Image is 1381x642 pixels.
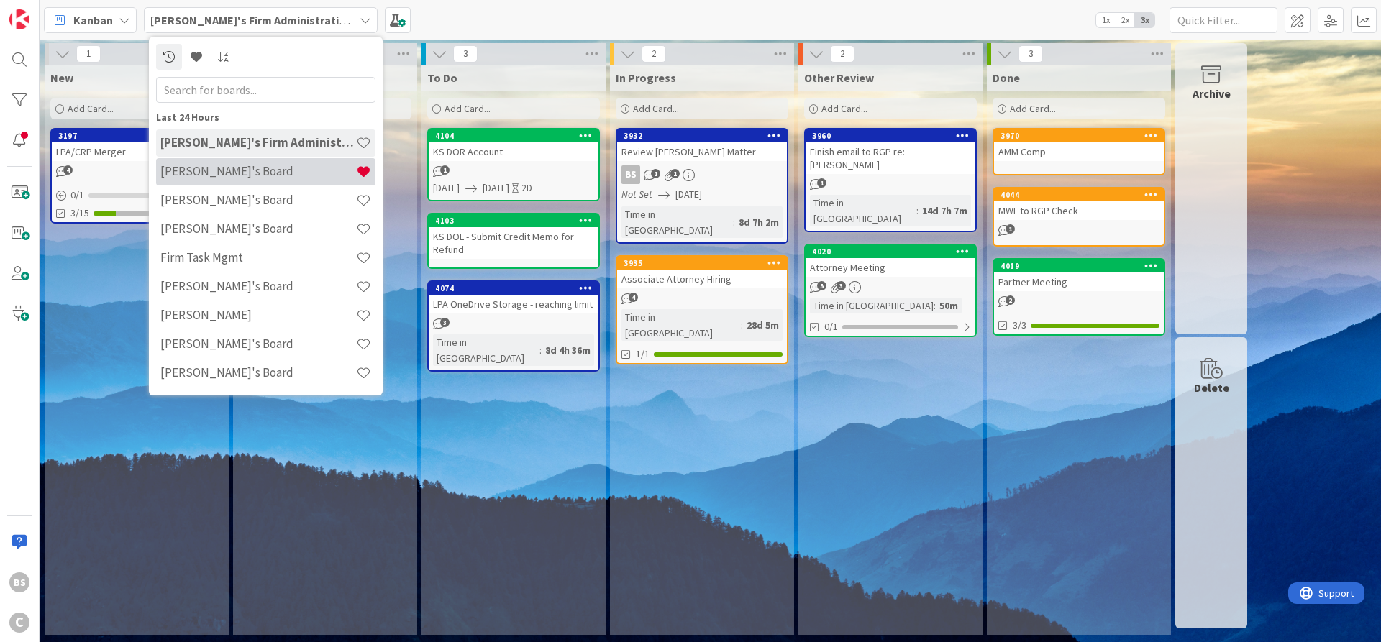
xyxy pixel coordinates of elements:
[1135,13,1154,27] span: 3x
[621,206,733,238] div: Time in [GEOGRAPHIC_DATA]
[621,165,640,184] div: BS
[440,165,450,175] span: 1
[994,188,1164,220] div: 4044MWL to RGP Check
[440,318,450,327] span: 3
[741,317,743,333] span: :
[994,142,1164,161] div: AMM Comp
[435,131,598,141] div: 4104
[806,258,975,277] div: Attorney Meeting
[810,298,934,313] div: Time in [GEOGRAPHIC_DATA]
[812,247,975,257] div: 4020
[617,142,787,161] div: Review [PERSON_NAME] Matter
[837,281,846,290] span: 3
[806,129,975,142] div: 3960
[812,131,975,141] div: 3960
[1013,318,1026,333] span: 3/3
[636,347,650,362] span: 1/1
[994,260,1164,272] div: 4019
[427,280,600,372] a: 4074LPA OneDrive Storage - reaching limitTime in [GEOGRAPHIC_DATA]:8d 4h 36m
[1194,379,1229,396] div: Delete
[52,142,222,161] div: LPA/CRP Merger
[617,270,787,288] div: Associate Attorney Hiring
[429,214,598,259] div: 4103KS DOL - Submit Credit Memo for Refund
[675,187,702,202] span: [DATE]
[617,257,787,288] div: 3935Associate Attorney Hiring
[58,131,222,141] div: 3197
[1170,7,1277,33] input: Quick Filter...
[429,282,598,313] div: 4074LPA OneDrive Storage - reaching limit
[435,216,598,226] div: 4103
[824,319,838,334] span: 0/1
[445,102,491,115] span: Add Card...
[1001,261,1164,271] div: 4019
[156,77,375,103] input: Search for boards...
[621,309,741,341] div: Time in [GEOGRAPHIC_DATA]
[993,187,1165,247] a: 4044MWL to RGP Check
[30,2,65,19] span: Support
[70,188,84,203] span: 0 / 1
[993,128,1165,175] a: 3970AMM Comp
[804,128,977,232] a: 3960Finish email to RGP re: [PERSON_NAME]Time in [GEOGRAPHIC_DATA]:14d 7h 7m
[76,45,101,63] span: 1
[429,282,598,295] div: 4074
[427,70,457,85] span: To Do
[1193,85,1231,102] div: Archive
[9,613,29,633] div: C
[1001,131,1164,141] div: 3970
[629,293,638,302] span: 4
[160,308,356,322] h4: [PERSON_NAME]
[160,164,356,178] h4: [PERSON_NAME]'s Board
[993,258,1165,336] a: 4019Partner Meeting3/3
[621,188,652,201] i: Not Set
[63,165,73,175] span: 4
[9,572,29,592] div: BS
[453,45,478,63] span: 3
[542,342,594,358] div: 8d 4h 36m
[50,128,223,224] a: 3197LPA/CRP Merger0/13/15
[624,258,787,268] div: 3935
[934,298,936,313] span: :
[160,365,356,380] h4: [PERSON_NAME]'s Board
[1006,295,1015,305] span: 2
[670,169,680,178] span: 1
[156,110,375,125] div: Last 24 Hours
[433,334,539,366] div: Time in [GEOGRAPHIC_DATA]
[1006,224,1015,234] span: 1
[617,257,787,270] div: 3935
[806,142,975,174] div: Finish email to RGP re: [PERSON_NAME]
[994,272,1164,291] div: Partner Meeting
[429,214,598,227] div: 4103
[160,336,356,351] h4: [PERSON_NAME]'s Board
[994,129,1164,142] div: 3970
[521,180,532,196] div: 2D
[806,245,975,258] div: 4020
[427,128,600,201] a: 4104KS DOR Account[DATE][DATE]2D
[616,128,788,244] a: 3932Review [PERSON_NAME] MatterBSNot Set[DATE]Time in [GEOGRAPHIC_DATA]:8d 7h 2m
[817,178,826,188] span: 1
[160,135,356,150] h4: [PERSON_NAME]'s Firm Administration Board
[150,13,386,27] b: [PERSON_NAME]'s Firm Administration Board
[817,281,826,290] span: 5
[52,129,222,142] div: 3197
[936,298,962,313] div: 50m
[733,214,735,230] span: :
[617,129,787,142] div: 3932
[70,206,89,221] span: 3/15
[52,186,222,204] div: 0/1
[993,70,1020,85] span: Done
[160,279,356,293] h4: [PERSON_NAME]'s Board
[994,201,1164,220] div: MWL to RGP Check
[617,165,787,184] div: BS
[429,295,598,313] div: LPA OneDrive Storage - reaching limit
[160,250,356,265] h4: Firm Task Mgmt
[916,203,919,219] span: :
[919,203,971,219] div: 14d 7h 7m
[994,188,1164,201] div: 4044
[73,12,113,29] span: Kanban
[616,70,676,85] span: In Progress
[994,129,1164,161] div: 3970AMM Comp
[160,221,356,236] h4: [PERSON_NAME]'s Board
[806,245,975,277] div: 4020Attorney Meeting
[52,129,222,161] div: 3197LPA/CRP Merger
[830,45,854,63] span: 2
